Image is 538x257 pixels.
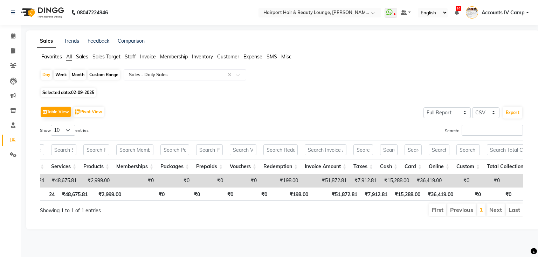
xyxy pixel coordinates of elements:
span: 02-09-2025 [71,90,94,95]
input: Search Prepaids [196,144,223,155]
button: Export [503,107,522,119]
td: ₹0 [473,174,503,187]
th: Products: activate to sort column ascending [80,159,113,174]
th: ₹0 [484,187,515,201]
input: Search: [462,125,523,136]
span: Clear all [228,71,234,79]
span: Sales Target [92,53,120,60]
span: SMS [267,53,277,60]
input: Search Card [405,144,422,155]
div: Month [70,70,86,80]
span: Membership [160,53,188,60]
th: ₹15,288.00 [391,187,424,201]
select: Showentries [51,125,75,136]
input: Search Taxes [353,144,373,155]
td: ₹0 [227,174,260,187]
div: Showing 1 to 1 of 1 entries [40,203,235,214]
th: Memberships: activate to sort column ascending [113,159,157,174]
span: 10 [456,6,461,11]
span: All [66,53,72,60]
input: Search Products [83,144,109,155]
label: Show entries [40,125,89,136]
a: 1 [480,206,483,213]
th: Custom: activate to sort column ascending [453,159,483,174]
a: Trends [64,38,79,44]
input: Search Memberships [116,144,153,155]
span: Favorites [41,53,62,60]
th: Redemption: activate to sort column ascending [260,159,301,174]
th: ₹0 [204,187,237,201]
td: ₹0 [445,174,473,187]
span: Sales [76,53,88,60]
th: Invoice Amount: activate to sort column ascending [301,159,350,174]
th: ₹36,419.00 [424,187,457,201]
input: Search Vouchers [230,144,256,155]
span: Selected date: [41,88,96,97]
th: Taxes: activate to sort column ascending [350,159,377,174]
td: ₹7,912.81 [350,174,380,187]
th: ₹198.00 [271,187,312,201]
th: Card: activate to sort column ascending [401,159,425,174]
th: Vouchers: activate to sort column ascending [226,159,260,174]
th: Cash: activate to sort column ascending [377,159,401,174]
button: Pivot View [73,107,104,117]
a: 10 [455,9,459,16]
a: Sales [37,35,56,48]
div: Custom Range [88,70,120,80]
input: Search Invoice Amount [305,144,346,155]
input: Search Services [51,144,76,155]
td: ₹0 [157,174,193,187]
td: ₹36,419.00 [413,174,445,187]
td: ₹2,999.00 [80,174,113,187]
input: Search Cash [380,144,398,155]
div: Day [41,70,52,80]
a: Feedback [88,38,109,44]
th: ₹0 [237,187,271,201]
th: Online: activate to sort column ascending [425,159,453,174]
input: Search Packages [160,144,189,155]
span: Customer [217,53,239,60]
div: Week [54,70,69,80]
span: Invoice [140,53,156,60]
td: ₹0 [193,174,227,187]
span: Inventory [192,53,213,60]
th: Total Collection: activate to sort column ascending [483,159,532,174]
a: Comparison [118,38,145,44]
input: Search Total Collection [487,144,529,155]
label: Search: [445,125,523,136]
th: Packages: activate to sort column ascending [157,159,193,174]
span: Accounts IV Camp [482,9,525,16]
td: ₹51,872.81 [302,174,350,187]
th: ₹51,872.81 [312,187,361,201]
button: Table View [41,107,71,117]
th: ₹48,675.81 [58,187,91,201]
th: ₹7,912.81 [361,187,391,201]
b: 08047224946 [77,3,108,22]
img: pivot.png [75,109,80,115]
td: ₹198.00 [260,174,302,187]
img: logo [18,3,66,22]
span: Expense [243,53,262,60]
input: Search Redemption [263,144,298,155]
th: ₹0 [457,187,484,201]
th: ₹2,999.00 [91,187,124,201]
span: Misc [281,53,291,60]
td: ₹48,675.81 [48,174,80,187]
img: Accounts IV Camp [466,6,478,19]
input: Search Online [429,144,449,155]
td: ₹15,288.00 [380,174,413,187]
th: ₹0 [125,187,168,201]
th: Services: activate to sort column ascending [48,159,80,174]
span: Staff [125,53,136,60]
input: Search Custom [456,144,480,155]
th: Prepaids: activate to sort column ascending [193,159,226,174]
th: ₹0 [168,187,204,201]
td: ₹0 [113,174,157,187]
